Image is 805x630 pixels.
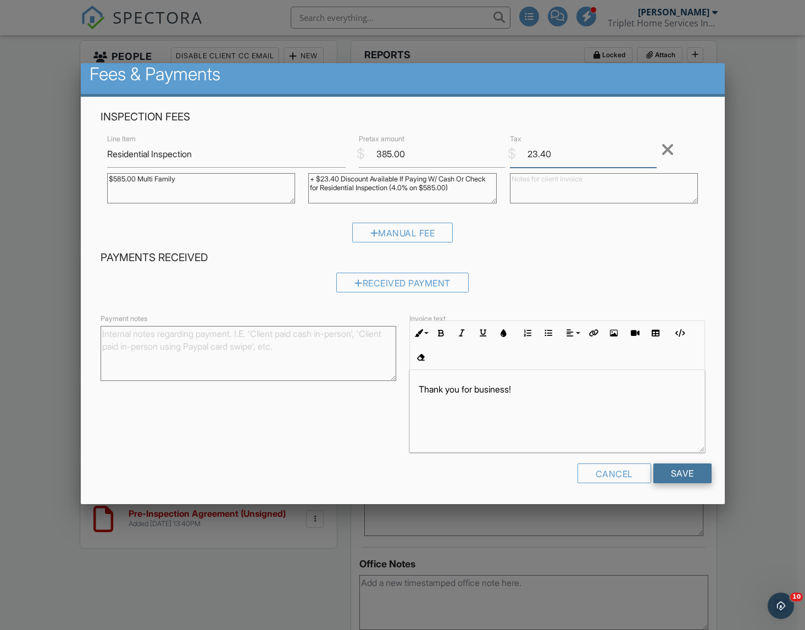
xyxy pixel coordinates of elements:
button: Clear Formatting [410,347,431,368]
iframe: Intercom live chat [768,593,794,619]
button: Inline Style [410,323,431,344]
input: Save [653,463,712,483]
span: 10 [790,593,803,601]
textarea: + $15.40 Discount Available If Paying W/ Cash Or Check for Residential Inspection (4.0% on $385.00) [308,173,497,203]
div: Cancel [578,463,651,483]
label: Payment notes [101,314,147,324]
button: Underline (⌘U) [473,323,493,344]
p: Thank you for business! [419,383,696,395]
button: Ordered List [517,323,538,344]
button: Insert Image (⌘P) [603,323,624,344]
label: Tax [510,134,521,143]
button: Insert Video [624,323,645,344]
button: Align [562,323,582,344]
button: Bold (⌘B) [431,323,452,344]
div: Manual Fee [352,223,453,242]
div: Received Payment [336,273,469,292]
label: Line Item [107,134,136,143]
button: Italic (⌘I) [452,323,473,344]
button: Unordered List [538,323,559,344]
label: Invoice text [409,314,446,324]
textarea: $385.00 (Base) [107,173,296,203]
div: $ [357,145,365,163]
button: Insert Table [645,323,666,344]
div: $ [508,145,516,163]
button: Colors [493,323,514,344]
button: Insert Link (⌘K) [582,323,603,344]
button: Code View [669,323,690,344]
a: Manual Fee [352,230,453,241]
a: Received Payment [336,280,469,291]
h2: Fees & Payments [90,63,716,85]
h4: Inspection Fees [101,110,705,124]
label: Pretax amount [359,134,404,143]
h4: Payments Received [101,251,705,265]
